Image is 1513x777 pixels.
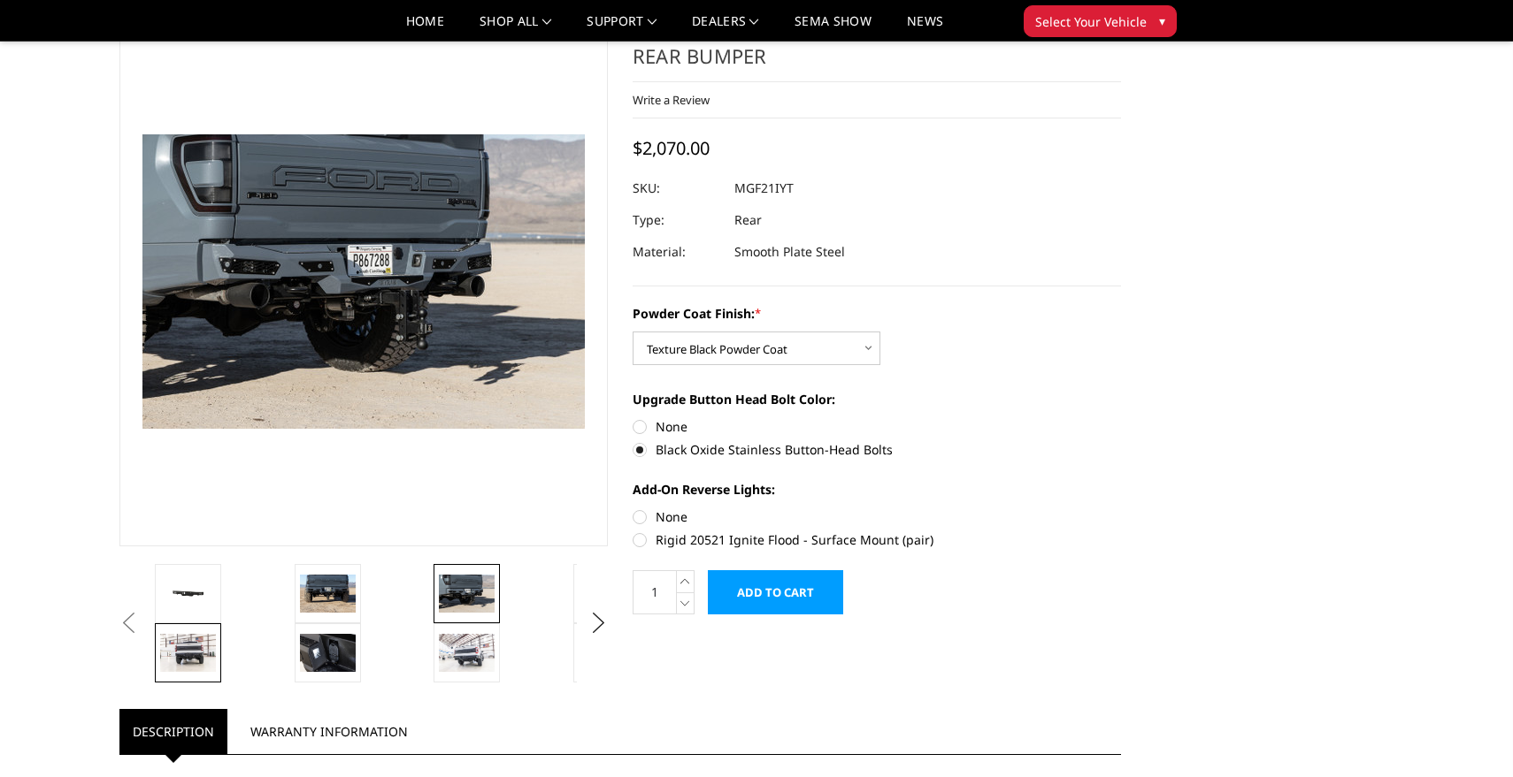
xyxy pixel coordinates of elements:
dt: Type: [633,204,721,236]
label: Rigid 20521 Ignite Flood - Surface Mount (pair) [633,530,1121,549]
img: 2021-2025 Ford Raptor - Freedom Series - Rear Bumper [300,575,356,612]
img: 2021-2025 Ford Raptor - Freedom Series - Rear Bumper [439,575,495,612]
span: $2,070.00 [633,136,710,160]
input: Add to Cart [708,570,843,614]
button: Previous [115,610,142,636]
img: 2021-2025 Ford Raptor - Freedom Series - Rear Bumper [439,634,495,671]
a: Support [587,15,657,41]
img: 2021-2025 Ford Raptor - Freedom Series - Rear Bumper [300,634,356,671]
a: 2021-2025 Ford Raptor - Freedom Series - Rear Bumper [119,16,608,546]
h1: [DATE]-[DATE] Ford Raptor - Freedom Series - Rear Bumper [633,16,1121,82]
a: Description [119,709,227,754]
label: None [633,507,1121,526]
span: ▾ [1159,11,1165,30]
dt: SKU: [633,172,721,204]
a: shop all [480,15,551,41]
label: Black Oxide Stainless Button-Head Bolts [633,440,1121,459]
label: Add-On Reverse Lights: [633,480,1121,499]
img: 2021-2025 Ford Raptor - Freedom Series - Rear Bumper [160,581,216,607]
dd: Rear [734,204,762,236]
span: Select Your Vehicle [1035,12,1147,31]
a: Write a Review [633,92,710,108]
label: None [633,417,1121,436]
dd: MGF21IYT [734,172,794,204]
a: News [907,15,943,41]
a: Warranty Information [237,709,421,754]
dt: Material: [633,236,721,268]
a: Home [406,15,444,41]
img: 2021-2025 Ford Raptor - Freedom Series - Rear Bumper [160,634,216,671]
dd: Smooth Plate Steel [734,236,845,268]
label: Powder Coat Finish: [633,304,1121,323]
label: Upgrade Button Head Bolt Color: [633,390,1121,408]
a: SEMA Show [795,15,872,41]
button: Next [586,610,612,636]
a: Dealers [692,15,759,41]
button: Select Your Vehicle [1024,5,1177,37]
